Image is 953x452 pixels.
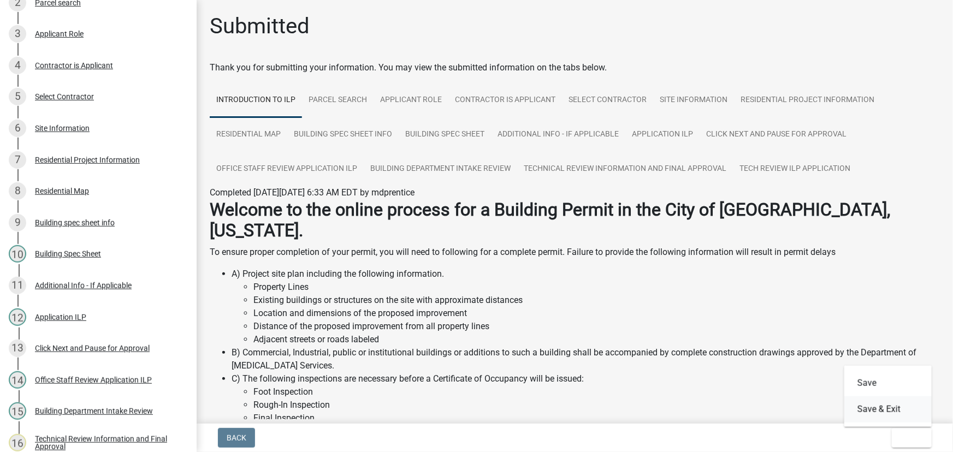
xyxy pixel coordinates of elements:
li: B) Commercial, Industrial, public or institutional buildings or additions to such a building shal... [232,346,940,372]
div: Select Contractor [35,93,94,100]
div: 7 [9,151,26,169]
div: 11 [9,277,26,294]
div: Office Staff Review Application ILP [35,376,152,384]
li: Final Inspection [253,412,940,425]
button: Save [844,370,932,396]
div: Building Spec Sheet [35,250,101,258]
li: Adjacent streets or roads labeled [253,333,940,346]
a: Technical Review Information and Final Approval [517,152,733,187]
div: Building Department Intake Review [35,407,153,415]
li: Property Lines [253,281,940,294]
li: Foot Inspection [253,385,940,399]
div: Additional Info - If Applicable [35,282,132,289]
div: Technical Review Information and Final Approval [35,435,179,450]
div: Exit [844,366,932,427]
span: Completed [DATE][DATE] 6:33 AM EDT by mdprentice [210,187,415,198]
a: Residential Map [210,117,287,152]
a: Application ILP [625,117,700,152]
div: 13 [9,340,26,357]
a: Additional Info - If Applicable [491,117,625,152]
li: Location and dimensions of the proposed improvement [253,307,940,320]
a: Residential Project Information [734,83,881,118]
div: 3 [9,25,26,43]
div: 14 [9,371,26,389]
div: Click Next and Pause for Approval [35,344,150,352]
a: Tech review ILP Application [733,152,857,187]
div: Applicant Role [35,30,84,38]
div: Residential Map [35,187,89,195]
li: C) The following inspections are necessary before a Certificate of Occupancy will be issued: [232,372,940,425]
div: 9 [9,214,26,231]
div: 5 [9,88,26,105]
li: Existing buildings or structures on the site with approximate distances [253,294,940,307]
div: 16 [9,434,26,451]
li: A) Project site plan including the following information. [232,267,940,346]
div: Residential Project Information [35,156,140,164]
button: Save & Exit [844,396,932,423]
span: Exit [901,433,916,442]
a: Click Next and Pause for Approval [700,117,853,152]
button: Exit [892,428,932,448]
a: Applicant Role [374,83,448,118]
button: Back [218,428,255,448]
p: To ensure proper completion of your permit, you will need to following for a complete permit. Fai... [210,246,940,259]
div: 4 [9,57,26,74]
a: Parcel search [302,83,374,118]
a: Office Staff Review Application ILP [210,152,364,187]
a: Building spec sheet info [287,117,399,152]
a: Contractor is Applicant [448,83,562,118]
li: Rough-In Inspection [253,399,940,412]
div: Building spec sheet info [35,219,115,227]
div: Application ILP [35,313,86,321]
div: 15 [9,402,26,420]
h1: Submitted [210,13,310,39]
a: Building Department Intake Review [364,152,517,187]
div: 10 [9,245,26,263]
a: Building Spec Sheet [399,117,491,152]
a: Site Information [653,83,734,118]
div: Thank you for submitting your information. You may view the submitted information on the tabs below. [210,61,940,74]
a: Introduction to ILP [210,83,302,118]
li: Distance of the proposed improvement from all property lines [253,320,940,333]
div: 12 [9,308,26,326]
div: Site Information [35,124,90,132]
strong: Welcome to the online process for a Building Permit in the City of [GEOGRAPHIC_DATA], [US_STATE]. [210,199,890,241]
a: Select Contractor [562,83,653,118]
span: Back [227,433,246,442]
div: Contractor is Applicant [35,62,113,69]
div: 6 [9,120,26,137]
div: 8 [9,182,26,200]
